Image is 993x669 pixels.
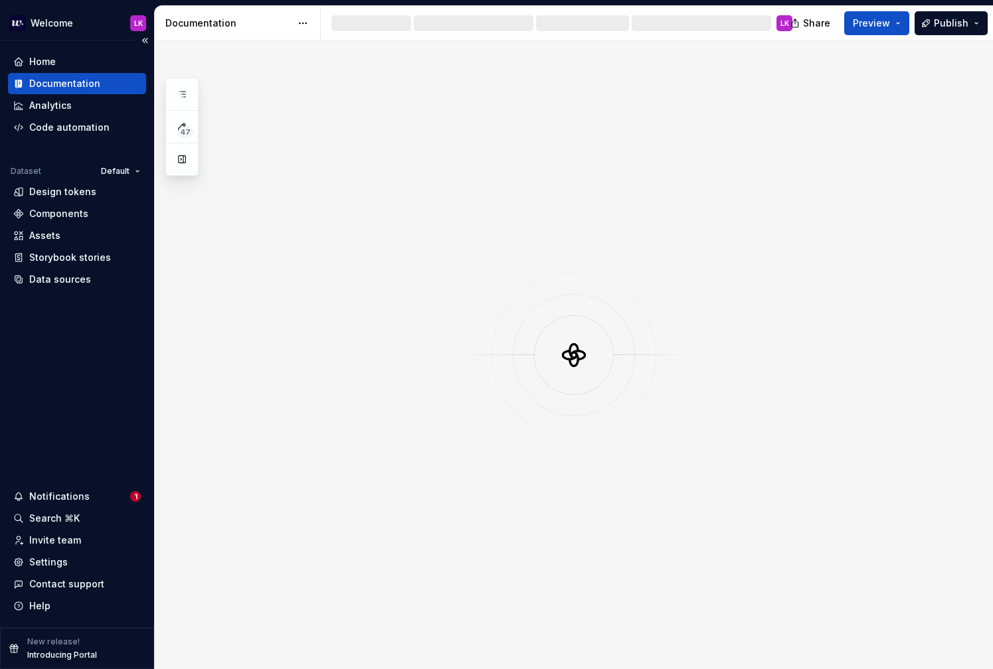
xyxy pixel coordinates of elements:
a: Data sources [8,269,146,290]
a: Design tokens [8,181,146,202]
button: Help [8,595,146,617]
button: Search ⌘K [8,508,146,529]
a: Assets [8,225,146,246]
div: LK [780,18,789,29]
button: Default [95,162,146,181]
div: Contact support [29,577,104,591]
span: Share [803,17,830,30]
div: Storybook stories [29,251,111,264]
a: Storybook stories [8,247,146,268]
span: Default [101,166,130,177]
span: 47 [178,127,193,137]
div: Dataset [11,166,41,177]
button: Notifications1 [8,486,146,507]
a: Documentation [8,73,146,94]
button: Share [784,11,839,35]
span: 1 [130,491,141,502]
div: Documentation [29,77,100,90]
div: Help [29,599,50,613]
div: Code automation [29,121,110,134]
div: Home [29,55,56,68]
div: Documentation [165,17,291,30]
span: Publish [934,17,968,30]
a: Invite team [8,530,146,551]
span: Preview [853,17,890,30]
a: Code automation [8,117,146,138]
a: Settings [8,552,146,573]
div: Settings [29,556,68,569]
div: Data sources [29,273,91,286]
a: Analytics [8,95,146,116]
button: WelcomeLK [3,9,151,37]
div: Assets [29,229,60,242]
div: Design tokens [29,185,96,198]
button: Contact support [8,573,146,595]
button: Publish [915,11,988,35]
div: Notifications [29,490,90,503]
p: New release! [27,636,80,647]
div: Components [29,207,88,220]
div: Search ⌘K [29,512,80,525]
p: Introducing Portal [27,650,97,660]
a: Components [8,203,146,224]
div: LK [134,18,143,29]
img: 605a6a57-6d48-4b1b-b82b-b0bc8b12f237.png [9,15,25,31]
div: Invite team [29,534,81,547]
div: Welcome [31,17,73,30]
button: Collapse sidebar [135,31,154,50]
button: Preview [844,11,909,35]
a: Home [8,51,146,72]
div: Analytics [29,99,72,112]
